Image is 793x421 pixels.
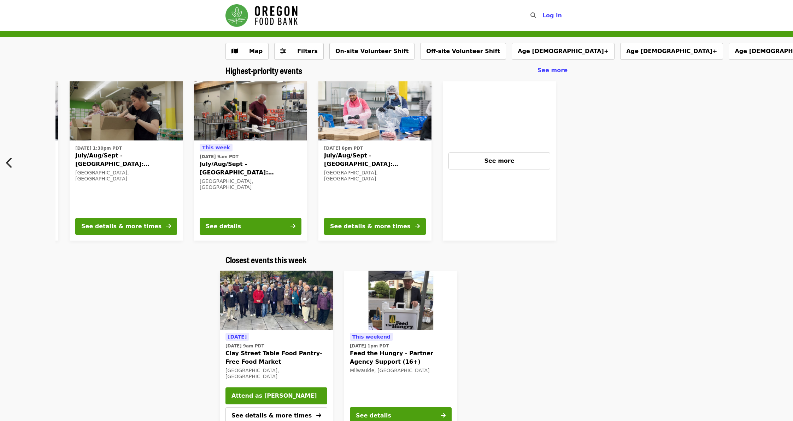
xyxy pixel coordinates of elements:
span: July/Aug/Sept - [GEOGRAPHIC_DATA]: Repack/Sort (age [DEMOGRAPHIC_DATA]+) [200,160,301,177]
a: Clay Street Table Food Pantry- Free Food Market [220,271,333,330]
i: chevron-left icon [6,156,13,169]
time: [DATE] 9am PDT [225,343,264,349]
a: See details for "July/Aug/Sept - Portland: Repack/Sort (age 8+)" [70,81,183,241]
button: Off-site Volunteer Shift [420,43,506,60]
i: arrow-right icon [316,412,321,419]
time: [DATE] 9am PDT [200,154,239,160]
img: Oregon Food Bank - Home [225,4,298,27]
img: July/Aug/Sept - Beaverton: Repack/Sort (age 10+) organized by Oregon Food Bank [318,81,431,141]
i: arrow-right icon [415,223,420,230]
span: Map [249,48,263,54]
span: [DATE] [228,334,247,340]
a: See more [443,81,556,241]
span: Feed the Hungry - Partner Agency Support (16+) [350,349,452,366]
span: Filters [297,48,318,54]
i: arrow-right icon [290,223,295,230]
span: This weekend [352,334,390,340]
span: Clay Street Table Food Pantry- Free Food Market [225,349,327,366]
div: [GEOGRAPHIC_DATA], [GEOGRAPHIC_DATA] [75,170,177,182]
span: July/Aug/Sept - [GEOGRAPHIC_DATA]: Repack/Sort (age [DEMOGRAPHIC_DATA]+) [324,151,426,168]
div: [GEOGRAPHIC_DATA], [GEOGRAPHIC_DATA] [225,368,327,380]
span: See more [484,157,514,164]
div: Closest events this week [220,255,573,265]
img: July/Aug/Sept - Portland: Repack/Sort (age 16+) organized by Oregon Food Bank [194,81,307,141]
i: search icon [530,12,536,19]
span: Closest events this week [225,253,307,266]
button: Log in [537,8,568,23]
button: Filters (0 selected) [274,43,324,60]
i: sliders-h icon [280,48,286,54]
button: Age [DEMOGRAPHIC_DATA]+ [620,43,723,60]
span: Attend as [PERSON_NAME] [231,392,321,400]
button: Attend as [PERSON_NAME] [225,387,327,404]
div: [GEOGRAPHIC_DATA], [GEOGRAPHIC_DATA] [324,170,426,182]
a: Highest-priority events [225,65,302,76]
span: Log in [542,12,562,19]
button: See more [448,152,550,169]
time: [DATE] 1:30pm PDT [75,145,122,151]
div: See details [356,411,391,420]
div: See details [206,222,241,231]
div: Milwaukie, [GEOGRAPHIC_DATA] [350,368,452,374]
a: See details for "July/Aug/Sept - Portland: Repack/Sort (age 16+)" [194,81,307,241]
a: Closest events this week [225,255,307,265]
button: Age [DEMOGRAPHIC_DATA]+ [512,43,615,60]
input: Search [540,7,546,24]
i: arrow-right icon [166,223,171,230]
a: See more [538,66,568,75]
span: Highest-priority events [225,64,302,76]
i: arrow-right icon [441,412,446,419]
img: Clay Street Table Food Pantry- Free Food Market organized by Oregon Food Bank [220,271,333,330]
img: Feed the Hungry - Partner Agency Support (16+) organized by Oregon Food Bank [344,271,457,330]
a: See details for "July/Aug/Sept - Beaverton: Repack/Sort (age 10+)" [318,81,431,241]
div: Highest-priority events [220,65,573,76]
button: Show map view [225,43,269,60]
i: map icon [231,48,238,54]
div: See details & more times [330,222,410,231]
div: See details & more times [81,222,161,231]
span: See more [538,67,568,74]
time: [DATE] 1pm PDT [350,343,389,349]
button: See details & more times [324,218,426,235]
button: See details [200,218,301,235]
a: See details for "Clay Street Table Food Pantry- Free Food Market" [225,333,327,381]
time: [DATE] 6pm PDT [324,145,363,151]
span: July/Aug/Sept - [GEOGRAPHIC_DATA]: Repack/Sort (age [DEMOGRAPHIC_DATA]+) [75,151,177,168]
div: [GEOGRAPHIC_DATA], [GEOGRAPHIC_DATA] [200,178,301,190]
button: See details & more times [75,218,177,235]
button: On-site Volunteer Shift [329,43,415,60]
span: This week [202,145,230,150]
img: July/Aug/Sept - Portland: Repack/Sort (age 8+) organized by Oregon Food Bank [70,81,183,141]
span: See details & more times [231,412,312,419]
